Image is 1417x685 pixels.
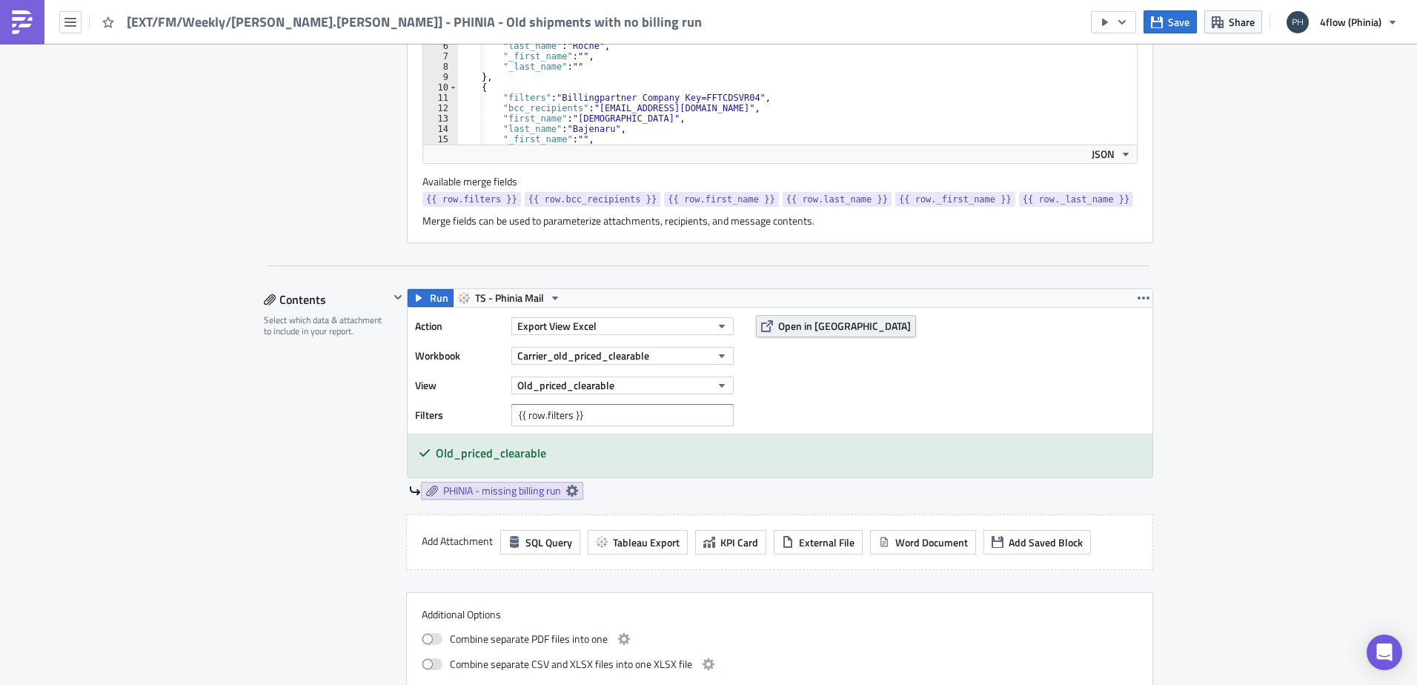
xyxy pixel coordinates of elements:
[511,377,734,394] button: Old_priced_clearable
[756,315,916,337] button: Open in [GEOGRAPHIC_DATA]
[1204,10,1262,33] button: Share
[525,192,660,207] a: {{ row.bcc_recipients }}
[423,124,458,134] div: 14
[415,374,504,397] label: View
[720,535,758,550] span: KPI Card
[1019,192,1134,207] a: {{ row._last_name }}
[6,71,708,83] p: Following shipments are considered as "old" based on service type - comparing current date vs pro...
[264,314,389,337] div: Select which data & attachment to include in your report.
[525,535,572,550] span: SQL Query
[517,377,614,393] span: Old_priced_clearable
[899,192,1012,207] span: {{ row._first_name }}
[422,214,1138,228] div: Merge fields can be used to parameterize attachments, recipients, and message contents.
[426,192,517,207] span: {{ row.filters }}
[500,530,580,555] button: SQL Query
[511,404,734,426] input: Filter1=Value1&...
[6,39,708,50] p: Encosed file shows old shipments with no billing run.
[1320,14,1381,30] span: 4flow (Phinia)
[1168,14,1189,30] span: Save
[423,93,458,103] div: 11
[799,535,854,550] span: External File
[423,82,458,93] div: 10
[423,51,458,62] div: 7
[422,192,521,207] a: {{ row.filters }}
[422,175,534,188] label: Available merge fields
[511,317,734,335] button: Export View Excel
[443,484,561,497] span: PHINIA - missing billing run
[511,347,734,365] button: Carrier_old_priced_clearable
[422,530,493,552] label: Add Attachment
[6,6,708,262] body: Rich Text Area. Press ALT-0 for help.
[1086,145,1137,163] button: JSON
[517,318,597,334] span: Export View Excel
[774,530,863,555] button: External File
[450,655,692,673] span: Combine separate CSV and XLSX files into one XLSX file
[588,530,688,555] button: Tableau Export
[421,482,583,500] a: PHINIA - missing billing run
[6,104,76,116] strong: Old shipment:
[415,315,504,337] label: Action
[423,113,458,124] div: 13
[1023,192,1130,207] span: {{ row._last_name }}
[6,104,574,116] span: As per iTMS TO delivery date the load was delivered minumum 7 calendar days before current mail s...
[453,289,566,307] button: TS - Phinia Mail
[1144,10,1197,33] button: Save
[423,134,458,145] div: 15
[1285,10,1310,35] img: Avatar
[423,72,458,82] div: 9
[778,318,911,334] span: Open in [GEOGRAPHIC_DATA]
[528,192,657,207] span: {{ row.bcc_recipients }}
[436,447,1141,459] h5: Old_priced_clearable
[475,289,544,307] span: TS - Phinia Mail
[613,535,680,550] span: Tableau Export
[695,530,766,555] button: KPI Card
[430,289,448,307] span: Run
[264,288,389,311] div: Contents
[1278,6,1406,39] button: 4flow (Phinia)
[895,192,1015,207] a: {{ row._first_name }}
[422,608,1138,621] label: Additional Options
[517,348,649,363] span: Carrier_old_priced_clearable
[1009,535,1083,550] span: Add Saved Block
[423,41,458,51] div: 6
[10,10,34,34] img: PushMetrics
[415,345,504,367] label: Workbook
[1229,14,1255,30] span: Share
[127,13,703,30] span: [EXT/FM/Weekly/[PERSON_NAME].[PERSON_NAME]] - PHINIA - Old shipments with no billing run
[668,192,775,207] span: {{ row.first_name }}
[6,6,708,18] p: Dear Forwarder,
[408,289,454,307] button: Run
[786,192,888,207] span: {{ row.last_name }}
[423,103,458,113] div: 12
[423,62,458,72] div: 8
[664,192,779,207] a: {{ row.first_name }}
[1367,635,1402,670] div: Open Intercom Messenger
[983,530,1091,555] button: Add Saved Block
[415,404,504,426] label: Filters
[450,630,608,648] span: Combine separate PDF files into one
[783,192,892,207] a: {{ row.last_name }}
[870,530,976,555] button: Word Document
[389,288,407,306] button: Hide content
[895,535,968,550] span: Word Document
[1092,146,1115,162] span: JSON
